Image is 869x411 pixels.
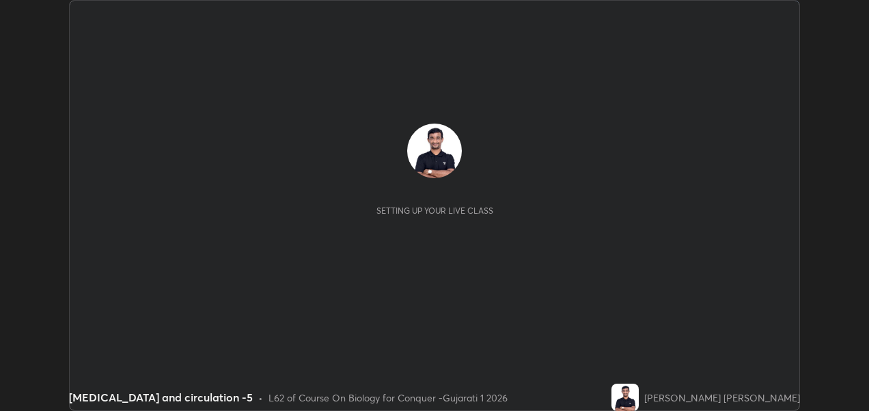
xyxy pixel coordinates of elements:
[69,389,253,406] div: [MEDICAL_DATA] and circulation -5
[611,384,639,411] img: c9bf78d67bb745bc84438c2db92f5989.jpg
[376,205,493,216] div: Setting up your live class
[407,124,462,178] img: c9bf78d67bb745bc84438c2db92f5989.jpg
[268,391,508,405] div: L62 of Course On Biology for Conquer -Gujarati 1 2026
[644,391,800,405] div: [PERSON_NAME] [PERSON_NAME]
[258,391,263,405] div: •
